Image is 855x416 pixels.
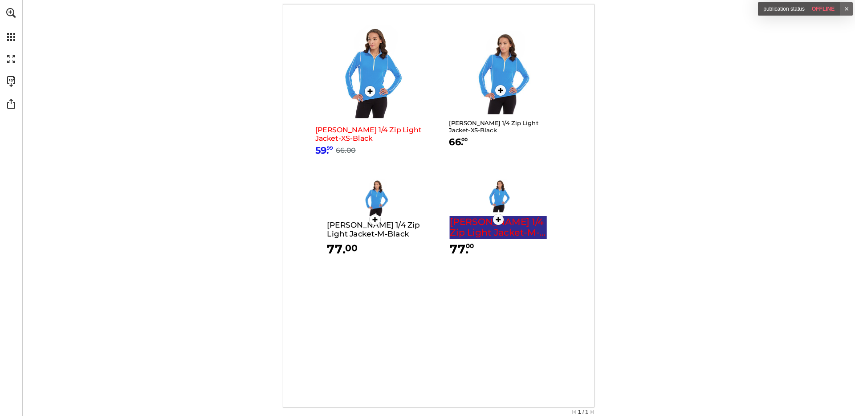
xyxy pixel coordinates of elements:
span: Current page position is 1 of 1 [578,408,588,415]
a: ✕ [840,2,853,16]
a: Skip to the first page [572,410,576,414]
a: More info [323,179,427,260]
span: / [581,408,585,416]
section: Publication Content - Theme test - Blank page [283,4,594,407]
span: 1 [578,408,581,416]
a: Skip to the last page [590,410,594,414]
a: More info [446,179,550,260]
span: 1 [585,408,588,416]
div: offline [758,2,840,16]
a: Olivia 1/4 Zip Light Jacket-XS-Black - More info [312,25,427,158]
a: Olivia 1/4 Zip Light Jacket-XS-Black - More info [446,31,555,150]
span: Publication Status [763,6,805,12]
